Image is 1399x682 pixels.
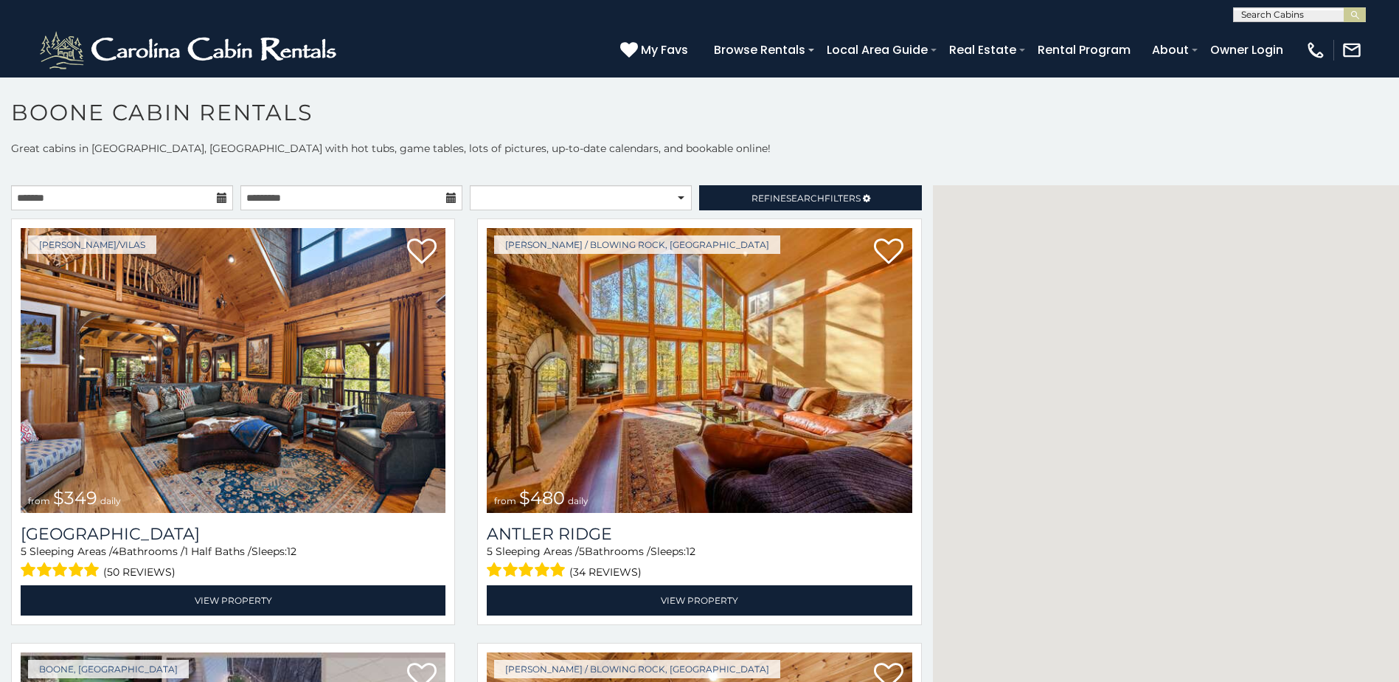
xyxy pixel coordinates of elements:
img: mail-regular-white.png [1341,40,1362,61]
span: My Favs [641,41,688,59]
a: My Favs [620,41,692,60]
a: Boone, [GEOGRAPHIC_DATA] [28,660,189,678]
a: Browse Rentals [707,37,813,63]
span: from [494,495,516,506]
span: 12 [686,545,695,558]
a: Diamond Creek Lodge from $349 daily [21,228,445,513]
img: phone-regular-white.png [1305,40,1326,61]
a: Rental Program [1030,37,1138,63]
span: 12 [287,545,296,558]
a: Real Estate [942,37,1024,63]
span: 1 Half Baths / [184,545,251,558]
a: Add to favorites [874,237,903,268]
span: 5 [487,545,493,558]
a: [PERSON_NAME]/Vilas [28,235,156,254]
a: Antler Ridge from $480 daily [487,228,912,513]
span: daily [568,495,589,506]
span: (50 reviews) [103,562,176,582]
a: Antler Ridge [487,524,912,544]
span: daily [100,495,121,506]
span: 4 [112,545,119,558]
img: Diamond Creek Lodge [21,228,445,513]
span: $349 [53,487,97,509]
span: Search [786,193,825,204]
a: RefineSearchFilters [699,185,921,210]
a: [PERSON_NAME] / Blowing Rock, [GEOGRAPHIC_DATA] [494,660,780,678]
span: 5 [21,545,27,558]
a: Local Area Guide [819,37,935,63]
a: [GEOGRAPHIC_DATA] [21,524,445,544]
span: 5 [579,545,585,558]
a: About [1145,37,1196,63]
img: Antler Ridge [487,228,912,513]
a: Add to favorites [407,237,437,268]
h3: Diamond Creek Lodge [21,524,445,544]
img: White-1-2.png [37,28,343,72]
span: (34 reviews) [569,562,642,582]
span: Refine Filters [751,193,861,204]
span: $480 [519,487,565,509]
a: View Property [487,585,912,616]
div: Sleeping Areas / Bathrooms / Sleeps: [487,544,912,582]
a: [PERSON_NAME] / Blowing Rock, [GEOGRAPHIC_DATA] [494,235,780,254]
div: Sleeping Areas / Bathrooms / Sleeps: [21,544,445,582]
a: Owner Login [1203,37,1291,63]
span: from [28,495,50,506]
a: View Property [21,585,445,616]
